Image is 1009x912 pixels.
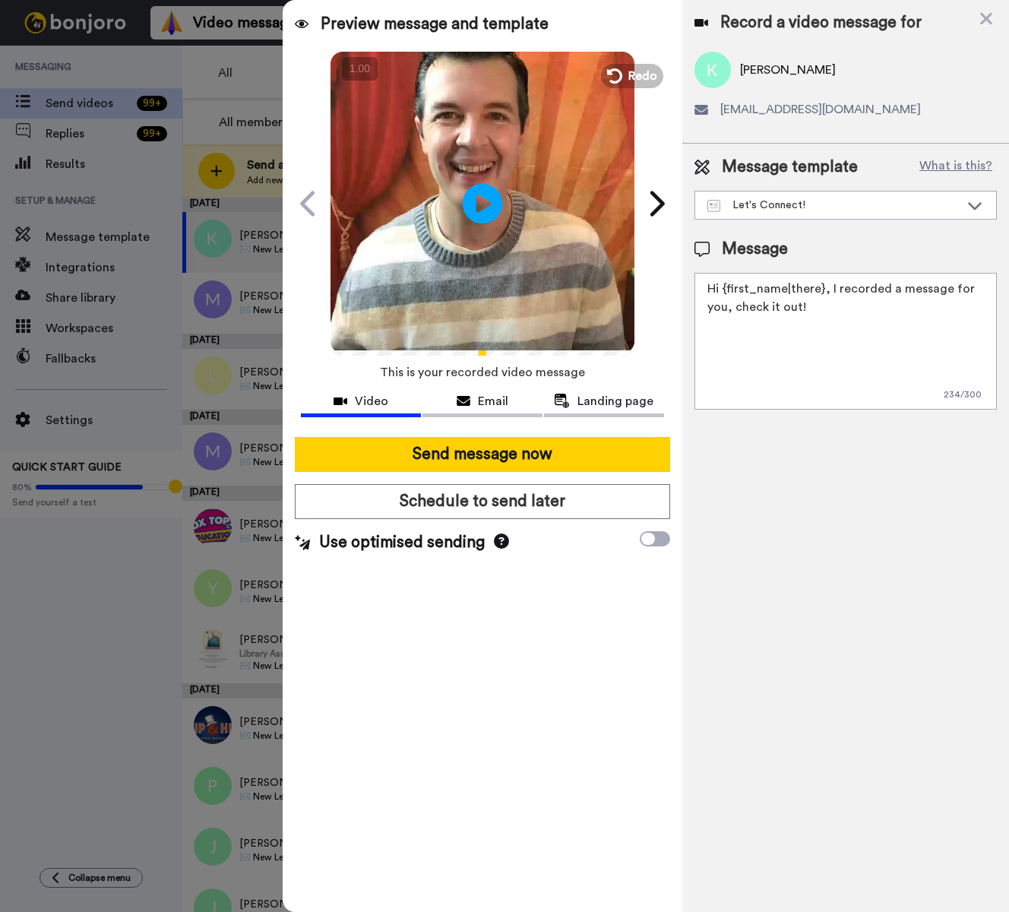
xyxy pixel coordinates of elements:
[577,392,653,410] span: Landing page
[380,356,585,389] span: This is your recorded video message
[478,392,508,410] span: Email
[707,200,720,212] img: Message-temps.svg
[355,392,388,410] span: Video
[707,198,960,213] div: Let's Connect!
[295,437,670,472] button: Send message now
[722,238,788,261] span: Message
[720,100,921,119] span: [EMAIL_ADDRESS][DOMAIN_NAME]
[915,156,997,179] button: What is this?
[295,484,670,519] button: Schedule to send later
[319,531,485,554] span: Use optimised sending
[722,156,858,179] span: Message template
[694,273,997,410] textarea: Hi {first_name|there}, I recorded a message for you, check it out!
